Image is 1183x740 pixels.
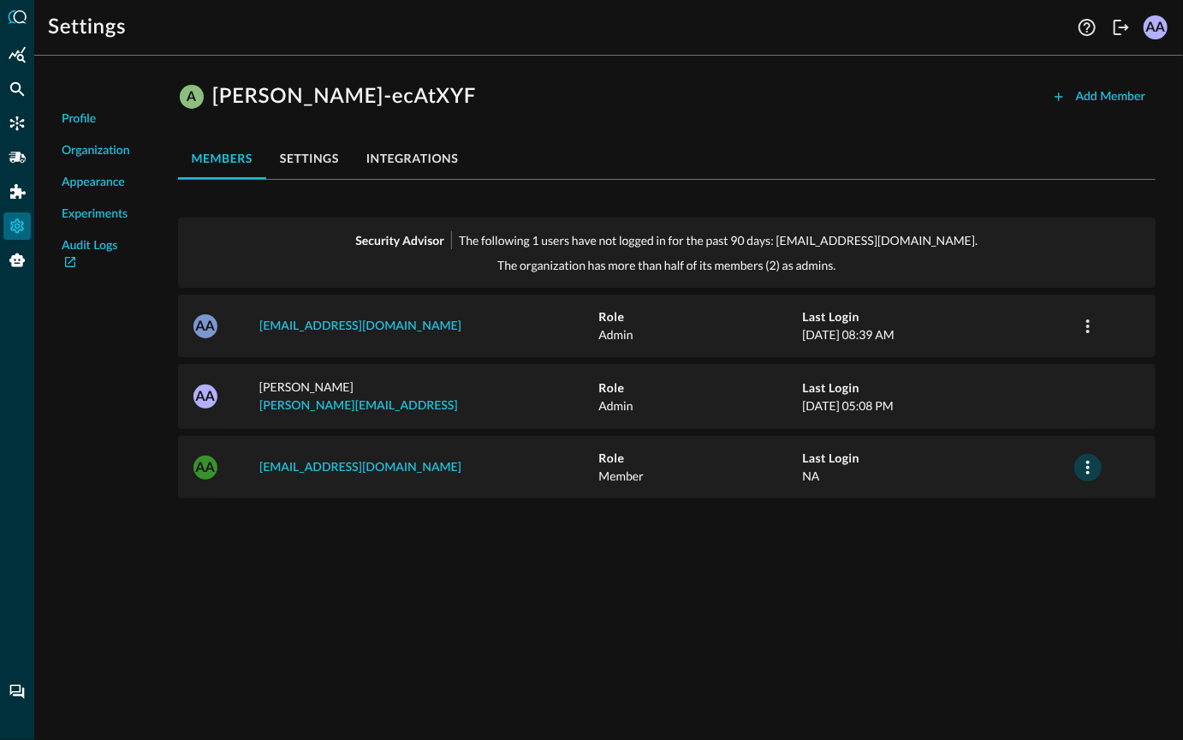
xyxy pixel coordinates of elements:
[1076,87,1145,108] div: Add Member
[1108,14,1135,41] button: Logout
[259,462,461,474] a: [EMAIL_ADDRESS][DOMAIN_NAME]
[3,678,31,706] div: Chat
[598,467,802,485] p: Member
[193,314,217,338] div: AA
[62,174,125,192] span: Appearance
[598,379,802,397] h5: Role
[802,397,1073,415] p: [DATE] 05:08 PM
[3,247,31,274] div: Query Agent
[598,325,802,343] p: Admin
[4,178,32,206] div: Addons
[1144,15,1168,39] div: AA
[353,138,473,179] button: integrations
[62,142,130,160] span: Organization
[259,400,458,412] a: [PERSON_NAME][EMAIL_ADDRESS]
[259,320,461,332] a: [EMAIL_ADDRESS][DOMAIN_NAME]
[802,467,1073,485] p: NA
[62,206,128,224] span: Experiments
[3,75,31,103] div: Federated Search
[62,237,130,273] a: Audit Logs
[193,385,217,409] div: AA
[598,308,802,325] h5: Role
[180,85,204,109] div: A
[3,41,31,69] div: Summary Insights
[212,83,477,110] h1: [PERSON_NAME]-ecAtXYF
[802,379,1073,397] h5: Last Login
[259,378,599,415] p: [PERSON_NAME]
[598,397,802,415] p: Admin
[3,212,31,240] div: Settings
[178,138,266,179] button: members
[802,325,1073,343] p: [DATE] 08:39 AM
[598,450,802,467] h5: Role
[48,14,126,41] h1: Settings
[3,110,31,137] div: Connectors
[62,110,96,128] span: Profile
[3,144,31,171] div: Pipelines
[1042,83,1156,110] button: Add Member
[193,456,217,480] div: AA
[802,450,1073,467] h5: Last Login
[266,138,353,179] button: settings
[459,231,978,249] p: The following 1 users have not logged in for the past 90 days: [EMAIL_ADDRESS][DOMAIN_NAME].
[355,231,444,249] p: Security Advisor
[802,308,1073,325] h5: Last Login
[497,256,836,274] p: The organization has more than half of its members (2) as admins.
[1073,14,1101,41] button: Help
